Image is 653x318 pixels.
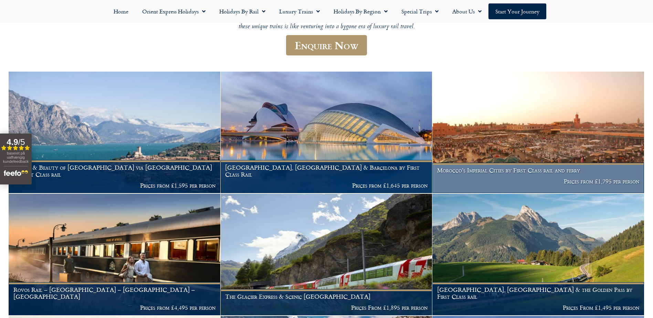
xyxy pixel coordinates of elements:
[221,194,433,316] a: The Glacier Express & Scenic [GEOGRAPHIC_DATA] Prices From £1,895 per person
[13,182,216,189] p: Prices from £1,595 per person
[120,15,533,31] p: We offer some of the world’s most iconic rail journeys featuring private trains such as the Venic...
[225,182,428,189] p: Prices from £1,645 per person
[437,304,640,311] p: Prices From £1,495 per person
[13,304,216,311] p: Prices from £4,495 per person
[394,3,445,19] a: Special Trips
[225,304,428,311] p: Prices From £1,895 per person
[225,164,428,178] h1: [GEOGRAPHIC_DATA], [GEOGRAPHIC_DATA] & Barcelona by First Class Rail
[9,72,221,193] a: Charm & Beauty of [GEOGRAPHIC_DATA] via [GEOGRAPHIC_DATA] by First Class rail Prices from £1,595 ...
[437,178,640,185] p: Prices from £1,795 per person
[272,3,327,19] a: Luxury Trains
[221,72,433,193] a: [GEOGRAPHIC_DATA], [GEOGRAPHIC_DATA] & Barcelona by First Class Rail Prices from £1,645 per person
[225,293,428,300] h1: The Glacier Express & Scenic [GEOGRAPHIC_DATA]
[445,3,488,19] a: About Us
[135,3,212,19] a: Orient Express Holidays
[327,3,394,19] a: Holidays by Region
[212,3,272,19] a: Holidays by Rail
[437,167,640,174] h1: Morocco’s Imperial Cities by First Class rail and ferry
[437,286,640,300] h1: [GEOGRAPHIC_DATA], [GEOGRAPHIC_DATA] & the Golden Pass by First Class rail
[9,194,221,316] a: Rovos Rail – [GEOGRAPHIC_DATA] – [GEOGRAPHIC_DATA] – [GEOGRAPHIC_DATA] Prices from £4,495 per person
[9,194,220,315] img: Pride Of Africa Train Holiday
[107,3,135,19] a: Home
[3,3,650,19] nav: Menu
[488,3,546,19] a: Start your Journey
[286,35,367,55] a: Enquire Now
[432,194,644,316] a: [GEOGRAPHIC_DATA], [GEOGRAPHIC_DATA] & the Golden Pass by First Class rail Prices From £1,495 per...
[13,286,216,300] h1: Rovos Rail – [GEOGRAPHIC_DATA] – [GEOGRAPHIC_DATA] – [GEOGRAPHIC_DATA]
[13,164,216,178] h1: Charm & Beauty of [GEOGRAPHIC_DATA] via [GEOGRAPHIC_DATA] by First Class rail
[432,72,644,193] a: Morocco’s Imperial Cities by First Class rail and ferry Prices from £1,795 per person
